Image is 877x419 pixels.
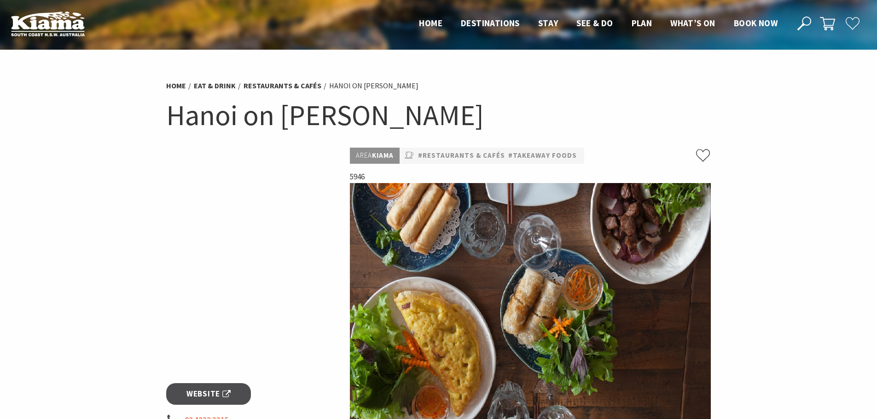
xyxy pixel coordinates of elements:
[632,17,652,29] a: Plan
[329,80,418,92] li: Hanoi on [PERSON_NAME]
[734,17,778,29] a: Book now
[11,11,85,36] img: Kiama Logo
[419,17,442,29] a: Home
[356,151,372,160] span: Area
[576,17,613,29] a: See & Do
[461,17,520,29] a: Destinations
[538,17,558,29] a: Stay
[410,16,787,31] nav: Main Menu
[670,17,715,29] a: What’s On
[350,148,400,164] p: Kiama
[166,81,186,91] a: Home
[166,97,711,134] h1: Hanoi on [PERSON_NAME]
[166,383,251,405] a: Website
[418,150,505,161] a: #Restaurants & Cafés
[508,150,577,161] a: #Takeaway Foods
[186,388,231,400] span: Website
[194,81,236,91] a: Eat & Drink
[244,81,321,91] a: Restaurants & Cafés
